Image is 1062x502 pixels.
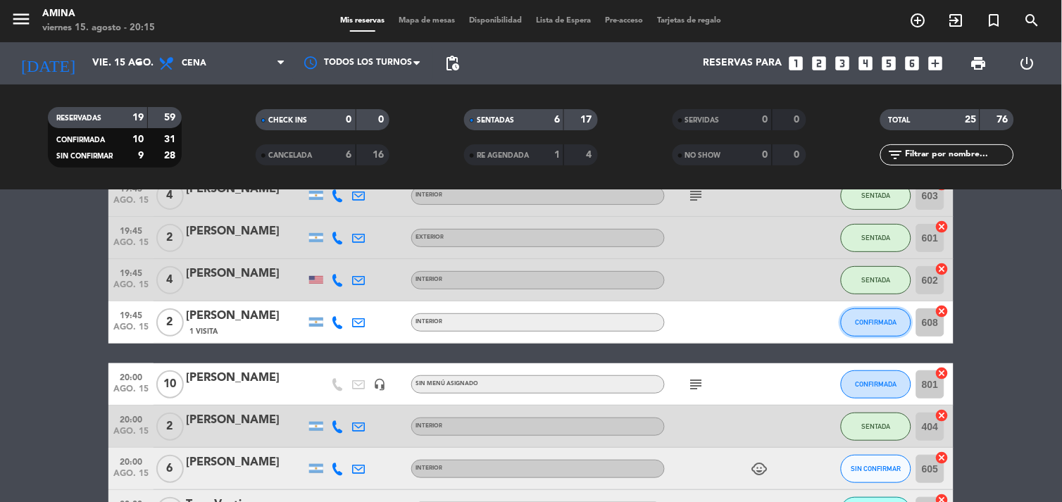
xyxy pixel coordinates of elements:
span: INTERIOR [416,277,442,282]
i: cancel [935,366,949,380]
span: 1 Visita [189,326,218,337]
span: SENTADA [862,234,891,241]
strong: 28 [164,151,178,161]
i: looks_one [787,54,806,73]
strong: 59 [164,113,178,123]
span: SENTADA [862,192,891,199]
span: ago. 15 [113,322,149,339]
span: INTERIOR [416,465,442,471]
strong: 0 [763,150,768,160]
i: add_box [927,54,945,73]
button: CONFIRMADA [841,370,911,399]
span: ago. 15 [113,384,149,401]
span: 2 [156,224,184,252]
i: cancel [935,304,949,318]
div: [PERSON_NAME] [186,307,306,325]
span: Pre-acceso [599,17,651,25]
span: ago. 15 [113,469,149,485]
strong: 16 [373,150,387,160]
strong: 0 [346,115,352,125]
span: print [970,55,987,72]
span: pending_actions [444,55,461,72]
span: SENTADA [862,422,891,430]
strong: 10 [132,134,144,144]
span: 19:45 [113,222,149,238]
strong: 0 [794,150,803,160]
span: CHECK INS [268,117,307,124]
i: headset_mic [373,378,386,391]
strong: 31 [164,134,178,144]
i: search [1024,12,1041,29]
div: [PERSON_NAME] [186,180,306,199]
span: SIN CONFIRMAR [851,465,901,472]
strong: 76 [997,115,1011,125]
button: SIN CONFIRMAR [841,455,911,483]
i: looks_6 [904,54,922,73]
div: [PERSON_NAME] [186,369,306,387]
i: turned_in_not [986,12,1003,29]
span: CONFIRMADA [56,137,105,144]
i: cancel [935,220,949,234]
div: LOG OUT [1003,42,1051,84]
strong: 4 [586,150,594,160]
span: 2 [156,413,184,441]
i: add_circle_outline [910,12,927,29]
span: RE AGENDADA [477,152,529,159]
button: SENTADA [841,266,911,294]
span: Sin menú asignado [416,381,478,387]
span: INTERIOR [416,423,442,429]
button: SENTADA [841,182,911,210]
span: 20:00 [113,368,149,384]
span: 10 [156,370,184,399]
span: INTERIOR [416,192,442,198]
span: 6 [156,455,184,483]
span: 2 [156,308,184,337]
strong: 0 [378,115,387,125]
i: [DATE] [11,48,85,79]
span: Mis reservas [334,17,392,25]
div: [PERSON_NAME] [186,265,306,283]
span: Lista de Espera [530,17,599,25]
i: child_care [751,460,768,477]
span: EXTERIOR [416,234,444,240]
i: cancel [935,262,949,276]
span: SENTADAS [477,117,514,124]
i: filter_list [887,146,904,163]
div: viernes 15. agosto - 20:15 [42,21,155,35]
button: SENTADA [841,224,911,252]
span: ago. 15 [113,427,149,443]
i: cancel [935,408,949,422]
strong: 0 [763,115,768,125]
i: power_settings_new [1019,55,1036,72]
span: ago. 15 [113,280,149,296]
div: [PERSON_NAME] [186,411,306,429]
span: 4 [156,182,184,210]
span: SIN CONFIRMAR [56,153,113,160]
span: SENTADA [862,276,891,284]
input: Filtrar por nombre... [904,147,1013,163]
strong: 17 [580,115,594,125]
i: menu [11,8,32,30]
i: subject [688,187,705,204]
strong: 25 [965,115,976,125]
i: looks_3 [834,54,852,73]
strong: 1 [554,150,560,160]
span: ago. 15 [113,196,149,212]
i: looks_4 [857,54,875,73]
span: 4 [156,266,184,294]
span: Mapa de mesas [392,17,463,25]
span: TOTAL [889,117,911,124]
i: arrow_drop_down [131,55,148,72]
span: 19:45 [113,306,149,322]
button: menu [11,8,32,34]
i: looks_5 [880,54,899,73]
strong: 6 [346,150,352,160]
strong: 6 [554,115,560,125]
span: Tarjetas de regalo [651,17,729,25]
span: CONFIRMADA [856,318,897,326]
strong: 19 [132,113,144,123]
span: RESERVADAS [56,115,101,122]
span: INTERIOR [416,319,442,325]
span: Reservas para [704,58,782,69]
span: NO SHOW [685,152,721,159]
